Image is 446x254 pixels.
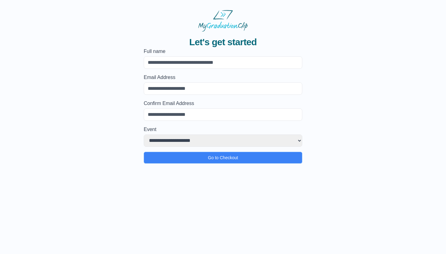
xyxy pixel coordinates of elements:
label: Event [144,126,302,133]
img: MyGraduationClip [198,10,248,32]
label: Full name [144,48,302,55]
span: Let's get started [189,37,257,48]
label: Confirm Email Address [144,100,302,107]
label: Email Address [144,74,302,81]
button: Go to Checkout [144,152,302,164]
